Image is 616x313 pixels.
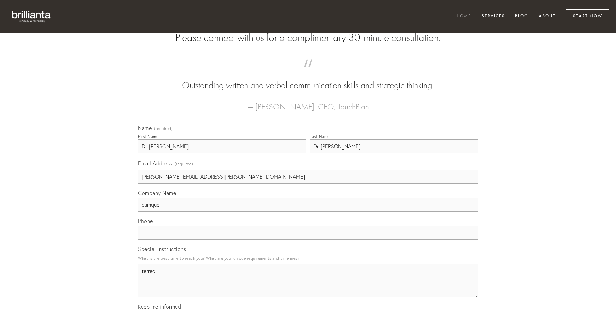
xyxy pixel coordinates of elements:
[7,7,57,26] img: brillianta - research, strategy, marketing
[138,160,172,167] span: Email Address
[138,246,186,252] span: Special Instructions
[511,11,533,22] a: Blog
[149,66,467,92] blockquote: Outstanding written and verbal communication skills and strategic thinking.
[149,66,467,79] span: “
[477,11,509,22] a: Services
[138,264,478,297] textarea: terreo
[138,254,478,263] p: What is the best time to reach you? What are your unique requirements and timelines?
[138,218,153,224] span: Phone
[566,9,609,23] a: Start Now
[138,125,152,131] span: Name
[175,159,193,168] span: (required)
[138,303,181,310] span: Keep me informed
[138,134,158,139] div: First Name
[138,190,176,196] span: Company Name
[154,127,173,131] span: (required)
[534,11,560,22] a: About
[149,92,467,113] figcaption: — [PERSON_NAME], CEO, TouchPlan
[452,11,476,22] a: Home
[138,31,478,44] h2: Please connect with us for a complimentary 30-minute consultation.
[310,134,330,139] div: Last Name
